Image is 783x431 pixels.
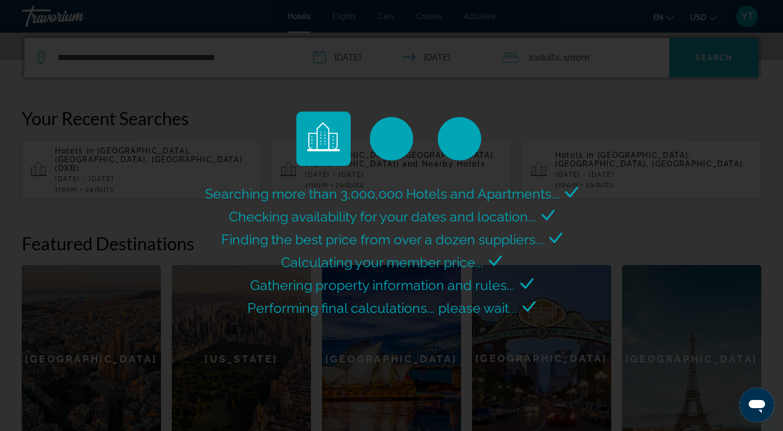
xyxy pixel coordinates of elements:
span: Finding the best price from over a dozen suppliers... [221,231,544,248]
span: Searching more than 3,000,000 Hotels and Apartments... [205,186,560,202]
span: Gathering property information and rules... [250,277,515,293]
span: Calculating your member price... [281,254,483,270]
span: Performing final calculations... please wait... [247,300,517,316]
span: Checking availability for your dates and location... [229,208,536,225]
iframe: Кнопка запуска окна обмена сообщениями [739,387,774,422]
